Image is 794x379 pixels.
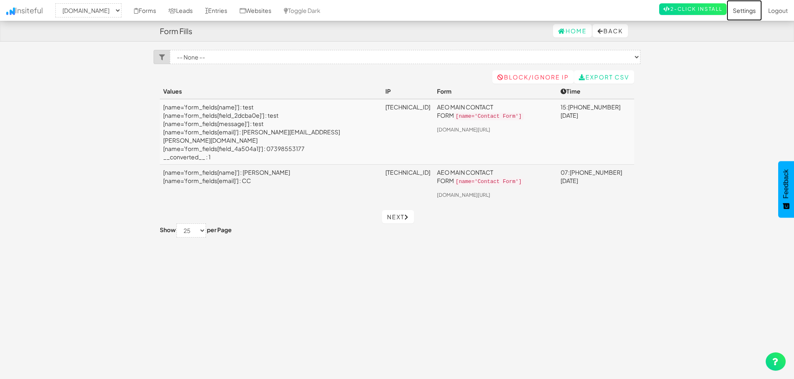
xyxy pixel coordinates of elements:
[557,165,634,202] td: 07:[PHONE_NUMBER][DATE]
[385,168,430,176] a: [TECHNICAL_ID]
[553,24,592,37] a: Home
[434,84,557,99] th: Form
[160,84,382,99] th: Values
[437,192,490,198] a: [DOMAIN_NAME][URL]
[778,161,794,218] button: Feedback - Show survey
[557,99,634,165] td: 15:[PHONE_NUMBER][DATE]
[593,24,628,37] button: Back
[160,99,382,165] td: [name='form_fields[name]'] : test [name='form_fields[field_2dcba0e]'] : test [name='form_fields[m...
[557,84,634,99] th: Time
[659,3,727,15] a: 2-Click Install
[437,103,554,121] p: AEO MAIN CONTACT FORM
[437,168,554,186] p: AEO MAIN CONTACT FORM
[160,225,176,234] label: Show
[385,103,430,111] a: [TECHNICAL_ID]
[437,126,490,133] a: [DOMAIN_NAME][URL]
[454,178,524,186] code: [name='Contact Form']
[492,70,574,84] a: Block/Ignore IP
[160,165,382,202] td: [name='form_fields[name]'] : [PERSON_NAME] [name='form_fields[email]'] : CC
[782,169,790,198] span: Feedback
[160,27,192,35] h4: Form Fills
[454,113,524,120] code: [name='Contact Form']
[382,210,414,223] a: Next
[207,225,232,234] label: per Page
[382,84,434,99] th: IP
[574,70,634,84] a: Export CSV
[6,7,15,15] img: icon.png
